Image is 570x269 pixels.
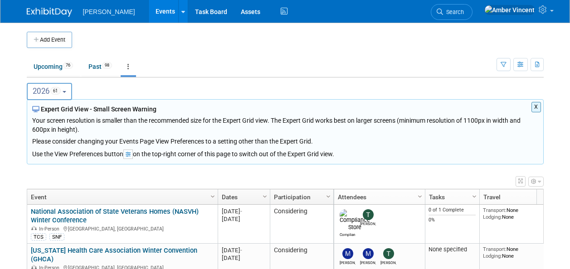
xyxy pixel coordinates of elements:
img: Mike Springer [363,248,374,259]
a: Upcoming76 [27,58,80,75]
a: Column Settings [260,189,270,203]
a: Column Settings [415,189,425,203]
div: Traci Varon [360,220,376,226]
div: None None [483,246,548,259]
div: Mike Springer [360,259,376,265]
a: Past98 [82,58,119,75]
img: Mike Randolph [342,248,353,259]
span: 98 [102,62,112,69]
span: Column Settings [261,193,268,200]
span: - [240,247,242,254]
span: 2026 [33,86,61,96]
img: In-Person Event [31,226,37,231]
span: Transport: [483,246,507,252]
a: Column Settings [469,189,479,203]
div: Mike Randolph [340,259,356,265]
img: Tom DeBell [383,248,394,259]
img: Compliance Store [340,209,370,231]
a: National Association of State Veterans Homes (NASVH) Winter Conference [31,207,199,224]
a: [US_STATE] Health Care Association Winter Convention (GHCA) [31,246,197,263]
a: Search [431,4,473,20]
div: Please consider changing your Events Page View Preferences to a setting other than the Expert Grid. [32,134,538,146]
div: TCS [31,233,46,240]
div: Tom DeBell [380,259,396,265]
a: Attendees [338,189,419,205]
button: X [531,102,541,112]
a: Participation [274,189,327,205]
div: None None [483,207,548,220]
span: 76 [63,62,73,69]
span: Transport: [483,207,507,213]
a: Tasks [429,189,473,205]
div: [DATE] [222,215,266,223]
div: Your screen resolution is smaller than the recommended size for the Expert Grid view. The Expert ... [32,114,538,146]
div: Use the View Preferences button on the top-right corner of this page to switch out of the Expert ... [32,146,538,159]
div: SNF [49,233,64,240]
span: Column Settings [416,193,424,200]
a: Event [31,189,212,205]
span: Lodging: [483,253,502,259]
img: Amber Vincent [484,5,535,15]
button: Add Event [27,32,72,48]
a: Column Settings [323,189,333,203]
span: Search [443,9,464,15]
span: - [240,208,242,215]
button: 202661 [27,83,73,100]
a: Dates [222,189,264,205]
span: Lodging: [483,214,502,220]
span: In-Person [39,226,62,232]
a: Travel [483,189,546,205]
div: None specified [429,246,476,253]
img: ExhibitDay [27,8,72,17]
div: 0% [429,217,476,223]
span: 61 [50,87,61,95]
div: Compliance Store [340,231,356,237]
td: Considering [270,205,333,244]
span: Column Settings [209,193,216,200]
a: Column Settings [208,189,218,203]
div: [DATE] [222,254,266,262]
img: Traci Varon [363,209,374,220]
div: [DATE] [222,246,266,254]
div: 0 of 1 Complete [429,207,476,213]
span: [PERSON_NAME] [83,8,135,15]
div: [DATE] [222,207,266,215]
div: Expert Grid View - Small Screen Warning [32,105,538,114]
span: Column Settings [471,193,478,200]
span: Column Settings [325,193,332,200]
div: [GEOGRAPHIC_DATA], [GEOGRAPHIC_DATA] [31,225,214,232]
